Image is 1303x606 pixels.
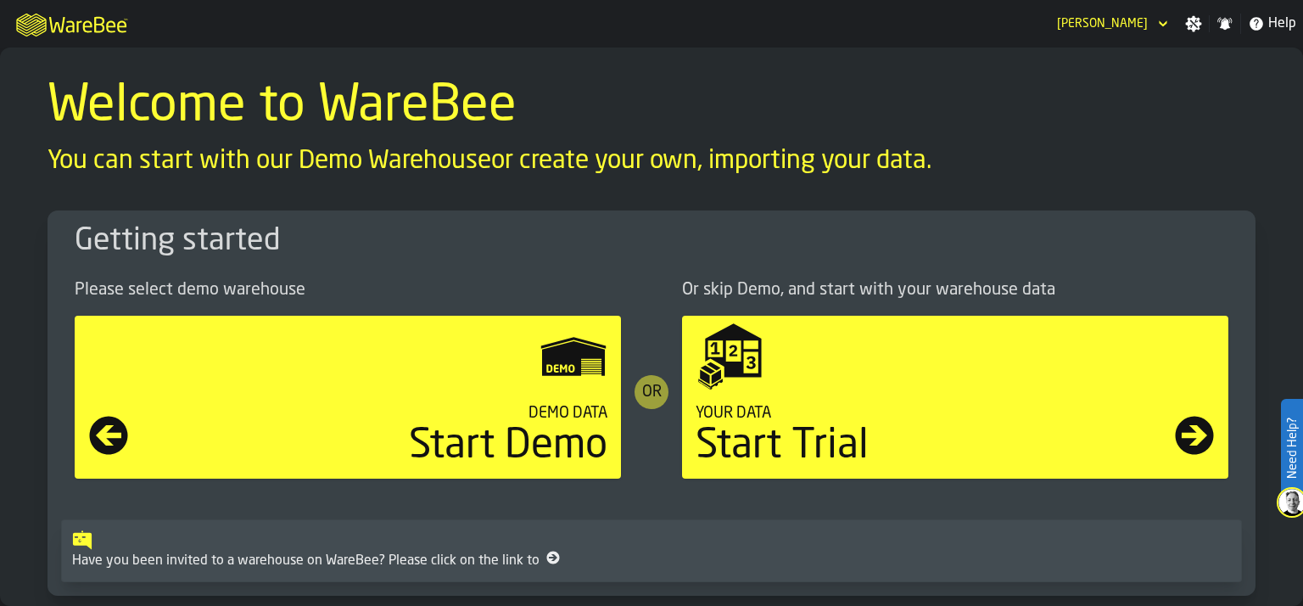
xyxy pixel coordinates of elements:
[1283,401,1301,496] label: Need Help?
[75,278,621,302] div: Please select demo warehouse
[1268,14,1296,34] span: Help
[1057,17,1148,31] div: DropdownMenuValue-David Kapusinski
[48,81,1255,132] h1: Welcome to WareBee
[129,426,607,467] div: Start Demo
[635,375,668,409] div: or
[696,426,1174,467] div: Start Trial
[72,551,1231,571] div: Have you been invited to a warehouse on WareBee? Please click on the link to
[1210,15,1240,32] label: button-toggle-Notifications
[682,278,1228,302] div: Or skip Demo, and start with your warehouse data
[696,404,1174,423] div: Your Data
[1241,14,1303,34] label: button-toggle-Help
[75,224,1228,258] div: Getting started
[1050,14,1172,34] div: DropdownMenuValue-David Kapusinski
[129,404,607,423] div: Demo Data
[48,210,1255,596] div: ItemListCard-WarehouseDemoCard
[48,146,1255,177] p: You can start with our Demo Warehouse or create your own, importing your data.
[1178,15,1209,32] label: button-toggle-Settings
